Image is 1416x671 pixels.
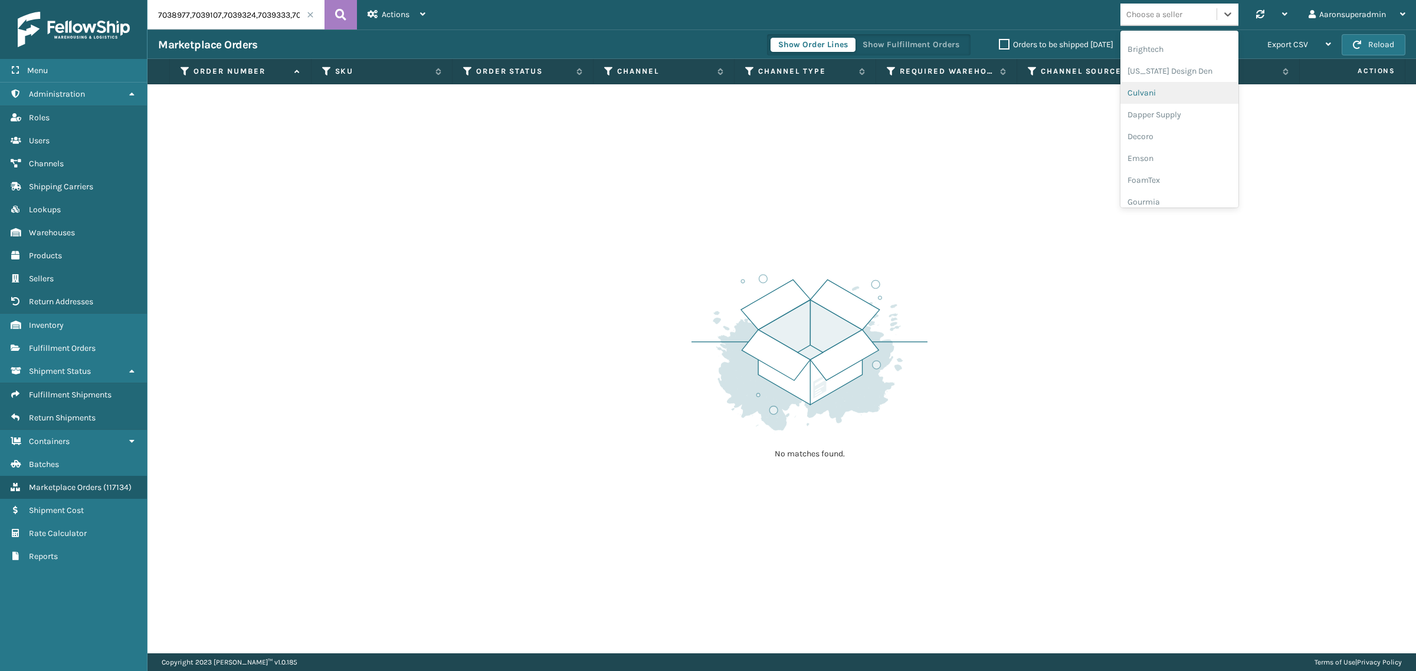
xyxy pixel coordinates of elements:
label: Required Warehouse [900,66,994,77]
a: Privacy Policy [1357,658,1402,666]
label: Orders to be shipped [DATE] [999,40,1113,50]
label: SKU [335,66,430,77]
span: Rate Calculator [29,528,87,538]
div: Choose a seller [1126,8,1182,21]
div: FoamTex [1120,169,1238,191]
span: Lookups [29,205,61,215]
span: Fulfillment Shipments [29,390,112,400]
p: Copyright 2023 [PERSON_NAME]™ v 1.0.185 [162,653,297,671]
span: Export CSV [1267,40,1308,50]
span: Containers [29,436,70,446]
span: Warehouses [29,228,75,238]
div: | [1315,653,1402,671]
label: Channel Source [1041,66,1135,77]
label: Channel Type [758,66,853,77]
label: Channel [617,66,712,77]
span: Sellers [29,274,54,284]
span: Fulfillment Orders [29,343,96,353]
span: Actions [1303,61,1402,81]
span: Shipment Status [29,366,91,376]
span: Administration [29,89,85,99]
img: logo [18,12,130,47]
button: Show Fulfillment Orders [855,38,967,52]
span: Return Shipments [29,413,96,423]
div: [US_STATE] Design Den [1120,60,1238,82]
div: Dapper Supply [1120,104,1238,126]
span: Inventory [29,320,64,330]
span: Batches [29,459,59,469]
span: Marketplace Orders [29,482,101,492]
span: Users [29,136,50,146]
span: Shipment Cost [29,505,84,515]
h3: Marketplace Orders [158,38,257,52]
button: Reload [1342,34,1405,55]
span: ( 117134 ) [103,482,132,492]
div: Gourmia [1120,191,1238,213]
label: Order Number [194,66,288,77]
span: Roles [29,113,50,123]
span: Channels [29,159,64,169]
span: Actions [382,9,409,19]
span: Products [29,251,62,261]
div: Culvani [1120,82,1238,104]
label: Order Status [476,66,571,77]
div: Decoro [1120,126,1238,147]
a: Terms of Use [1315,658,1355,666]
span: Reports [29,551,58,561]
div: Brightech [1120,38,1238,60]
span: Menu [27,65,48,75]
button: Show Order Lines [771,38,855,52]
span: Return Addresses [29,297,93,307]
span: Shipping Carriers [29,182,93,192]
div: Emson [1120,147,1238,169]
